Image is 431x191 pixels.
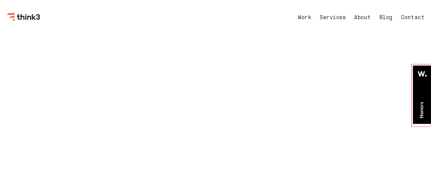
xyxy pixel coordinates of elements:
[298,15,311,21] a: Work
[7,16,41,22] a: Think3 Logo
[320,15,345,21] a: Services
[379,15,392,21] a: Blog
[401,15,425,21] a: Contact
[354,15,371,21] a: About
